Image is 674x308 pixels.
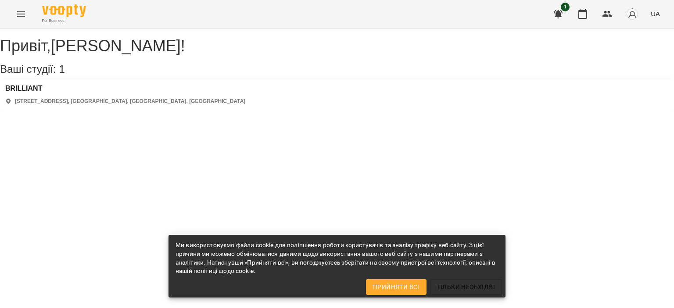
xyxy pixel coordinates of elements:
[42,18,86,24] span: For Business
[11,4,32,25] button: Menu
[561,3,570,11] span: 1
[626,8,638,20] img: avatar_s.png
[5,85,245,92] a: BRILLIANT
[59,63,65,75] span: 1
[15,98,245,105] p: [STREET_ADDRESS], [GEOGRAPHIC_DATA], [GEOGRAPHIC_DATA], [GEOGRAPHIC_DATA]
[647,6,663,22] button: UA
[42,4,86,17] img: Voopty Logo
[651,9,660,18] span: UA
